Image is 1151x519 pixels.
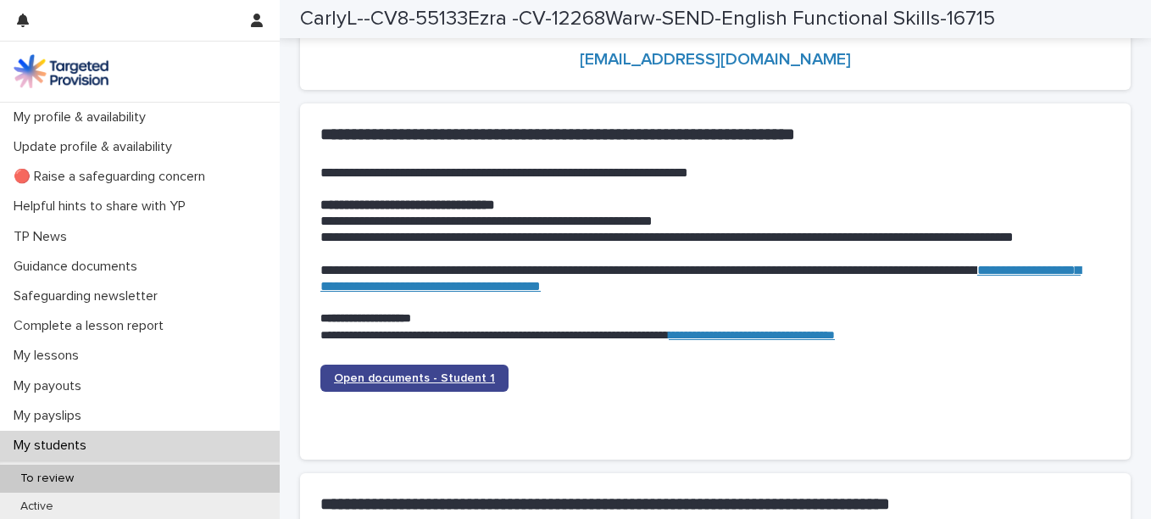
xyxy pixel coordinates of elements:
[7,169,219,185] p: 🔴 Raise a safeguarding concern
[7,198,199,215] p: Helpful hints to share with YP
[7,288,171,304] p: Safeguarding newsletter
[7,139,186,155] p: Update profile & availability
[7,229,81,245] p: TP News
[334,372,495,384] span: Open documents - Student 1
[300,7,995,31] h2: CarlyL--CV8-55133Ezra -CV-12268Warw-SEND-English Functional Skills-16715
[580,51,851,68] a: [EMAIL_ADDRESS][DOMAIN_NAME]
[7,109,159,126] p: My profile & availability
[7,472,87,486] p: To review
[7,408,95,424] p: My payslips
[7,378,95,394] p: My payouts
[7,259,151,275] p: Guidance documents
[7,348,92,364] p: My lessons
[7,499,67,514] p: Active
[7,438,100,454] p: My students
[7,318,177,334] p: Complete a lesson report
[320,365,509,392] a: Open documents - Student 1
[14,54,108,88] img: M5nRWzHhSzIhMunXDL62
